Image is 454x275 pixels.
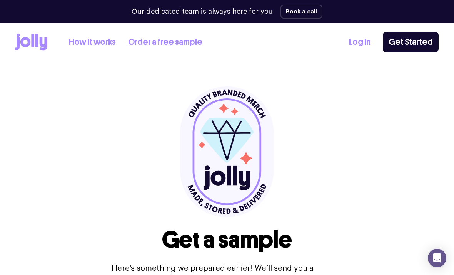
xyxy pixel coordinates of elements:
a: Get Started [383,32,439,52]
a: Log In [349,36,371,49]
button: Book a call [280,5,322,19]
a: Order a free sample [128,36,202,49]
div: Open Intercom Messenger [428,249,446,267]
h1: Get a sample [162,227,292,253]
p: Our dedicated team is always here for you [132,7,273,17]
a: How it works [69,36,116,49]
